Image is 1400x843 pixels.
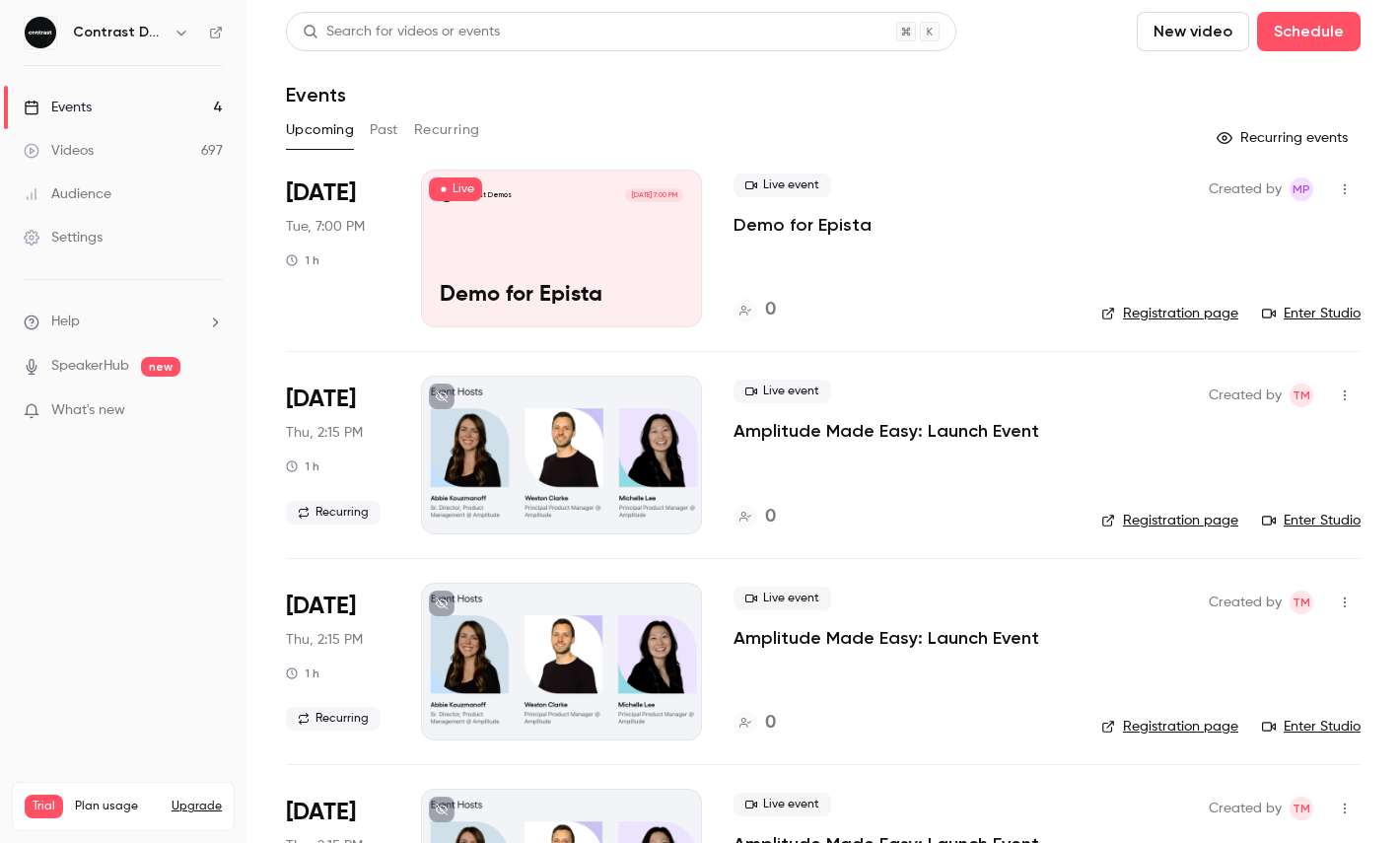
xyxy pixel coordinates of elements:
[1262,511,1361,530] a: Enter Studio
[1290,384,1313,407] span: Tim Minton
[286,707,381,731] span: Recurring
[765,710,776,737] h4: 0
[1290,797,1313,820] span: Tim Minton
[1293,591,1310,614] span: TM
[286,177,356,209] span: [DATE]
[414,114,480,146] button: Recurring
[734,504,776,530] a: 0
[1209,177,1282,201] span: Created by
[370,114,398,146] button: Past
[286,423,363,443] span: Thu, 2:15 PM
[1208,122,1361,154] button: Recurring events
[734,297,776,323] a: 0
[1262,304,1361,323] a: Enter Studio
[625,188,682,202] span: [DATE] 7:00 PM
[1290,177,1313,201] span: Maxim Poulsen
[303,22,500,42] div: Search for videos or events
[1262,717,1361,737] a: Enter Studio
[1209,591,1282,614] span: Created by
[286,217,365,237] span: Tue, 7:00 PM
[286,797,356,828] span: [DATE]
[24,98,92,117] div: Events
[24,312,223,332] li: help-dropdown-opener
[440,283,683,309] p: Demo for Epista
[286,252,319,268] div: 1 h
[1101,717,1238,737] a: Registration page
[734,380,831,403] span: Live event
[172,799,222,814] button: Upgrade
[286,170,389,327] div: Sep 16 Tue, 7:00 PM (Europe/Paris)
[73,23,166,42] h6: Contrast Demos
[24,184,111,204] div: Audience
[458,190,512,200] p: Contrast Demos
[1209,384,1282,407] span: Created by
[51,400,125,421] span: What's new
[286,376,389,533] div: Sep 18 Thu, 1:15 PM (Europe/London)
[286,591,356,622] span: [DATE]
[1293,797,1310,820] span: TM
[734,174,831,197] span: Live event
[765,297,776,323] h4: 0
[1137,12,1249,51] button: New video
[1257,12,1361,51] button: Schedule
[141,357,180,377] span: new
[75,799,160,814] span: Plan usage
[1101,304,1238,323] a: Registration page
[421,170,702,327] a: Demo for EpistaContrast Demos[DATE] 7:00 PMDemo for Epista
[765,504,776,530] h4: 0
[25,17,56,48] img: Contrast Demos
[286,83,346,106] h1: Events
[734,710,776,737] a: 0
[1209,797,1282,820] span: Created by
[286,630,363,650] span: Thu, 2:15 PM
[286,458,319,474] div: 1 h
[1290,591,1313,614] span: Tim Minton
[1101,511,1238,530] a: Registration page
[734,419,1039,443] a: Amplitude Made Easy: Launch Event
[286,114,354,146] button: Upcoming
[1293,384,1310,407] span: TM
[24,141,94,161] div: Videos
[734,213,872,237] a: Demo for Epista
[734,587,831,610] span: Live event
[51,312,80,332] span: Help
[25,795,63,818] span: Trial
[286,501,381,525] span: Recurring
[734,626,1039,650] a: Amplitude Made Easy: Launch Event
[286,384,356,415] span: [DATE]
[51,356,129,377] a: SpeakerHub
[286,583,389,740] div: Sep 25 Thu, 1:15 PM (Europe/London)
[429,177,482,201] span: Live
[286,666,319,681] div: 1 h
[734,793,831,816] span: Live event
[24,228,103,247] div: Settings
[1293,177,1310,201] span: MP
